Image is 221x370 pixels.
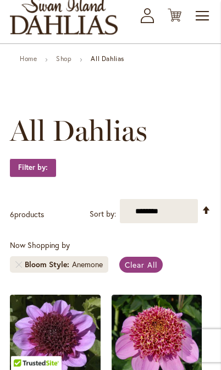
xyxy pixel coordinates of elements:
[10,158,56,177] strong: Filter by:
[56,54,71,63] a: Shop
[10,240,70,250] span: Now Shopping by
[91,54,124,63] strong: All Dahlias
[90,205,116,223] label: Sort by:
[25,259,72,270] span: Bloom Style
[10,209,14,219] span: 6
[8,331,39,362] iframe: Launch Accessibility Center
[10,206,44,223] p: products
[20,54,37,63] a: Home
[10,114,147,147] span: All Dahlias
[125,259,157,270] span: Clear All
[119,257,163,273] a: Clear All
[15,261,22,268] a: Remove Bloom Style Anemone
[72,259,103,270] div: Anemone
